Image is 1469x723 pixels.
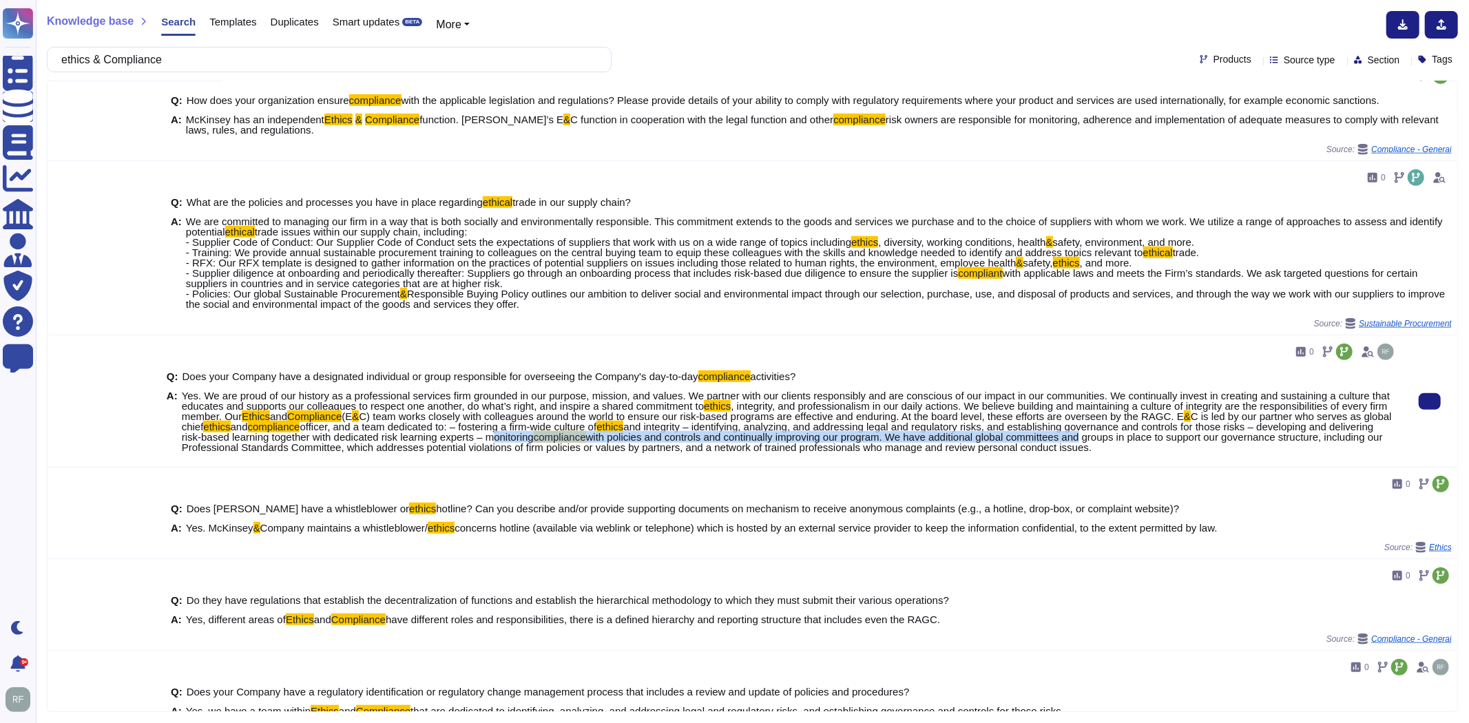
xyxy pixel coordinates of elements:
[286,614,314,625] mark: Ethics
[1371,635,1452,643] span: Compliance - General
[1432,659,1449,675] img: user
[311,705,339,717] mark: Ethics
[300,421,596,432] span: officer, and a team dedicated to: – fostering a firm‑wide culture of
[352,410,359,422] mark: &
[187,196,483,208] span: What are the policies and processes you have in place regarding
[1384,542,1452,553] span: Source:
[6,687,30,712] img: user
[167,371,178,381] b: Q:
[171,197,183,207] b: Q:
[167,390,178,452] b: A:
[231,421,248,432] span: and
[186,614,286,625] span: Yes, different areas of
[186,236,1194,258] span: safety, environment, and more. - Training: We provide annual sustainable procurement training to ...
[1406,572,1410,580] span: 0
[182,390,1390,412] span: Yes. We are proud of our history as a professional services firm grounded in our purpose, mission...
[958,267,1002,279] mark: compliant
[171,614,182,625] b: A:
[182,431,1383,453] span: with policies and controls and continually improving our program. We have additional global commi...
[1432,54,1452,64] span: Tags
[171,114,182,135] b: A:
[171,595,183,605] b: Q:
[253,522,260,534] mark: &
[187,503,409,514] span: Does [PERSON_NAME] have a whistleblower or
[1023,257,1053,269] span: safety,
[186,288,1446,310] span: Responsible Buying Policy outlines our ambition to deliver social and environmental impact throug...
[186,216,1443,238] span: We are committed to managing our firm in a way that is both socially and environmentally responsi...
[182,410,1392,432] span: C is led by our partner who serves as global chief
[1364,663,1369,671] span: 0
[187,594,949,606] span: Do they have regulations that establish the decentralization of functions and establish the hiera...
[402,18,422,26] div: BETA
[342,410,352,422] span: (E
[570,114,833,125] span: C function in cooperation with the legal function and other
[833,114,886,125] mark: compliance
[512,196,631,208] span: trade in our supply chain?
[171,687,183,697] b: Q:
[436,503,1179,514] span: hotline? Can you describe and/or provide supporting documents on mechanism to receive anonymous c...
[878,236,1045,248] span: , diversity, working conditions, health
[455,522,1217,534] span: concerns hotline (available via weblink or telephone) which is hosted by an external service prov...
[349,94,402,106] mark: compliance
[186,247,1199,269] span: trade. - RFX: Our RFX template is designed to gather information on the practices of potential su...
[333,17,400,27] span: Smart updates
[248,421,300,432] mark: compliance
[1053,257,1080,269] mark: ethics
[242,410,270,422] mark: Ethics
[171,503,183,514] b: Q:
[1326,633,1452,645] span: Source:
[187,94,349,106] span: How does your organization ensure
[171,216,182,309] b: A:
[359,410,1184,422] span: C) team works closely with colleagues around the world to ensure our risk‑based programs are effe...
[209,17,256,27] span: Templates
[225,226,255,238] mark: ethical
[331,614,386,625] mark: Compliance
[704,400,731,412] mark: ethics
[1213,54,1251,64] span: Products
[1371,145,1452,154] span: Compliance - General
[47,16,134,27] span: Knowledge base
[183,370,698,382] span: Does your Company have a designated individual or group responsible for overseeing the Company's ...
[339,705,356,717] span: and
[402,94,1379,106] span: with the applicable legislation and regulations? Please provide details of your ability to comply...
[419,114,563,125] span: function. [PERSON_NAME]’s E
[314,614,331,625] span: and
[186,114,1439,136] span: risk owners are responsible for monitoring, adherence and implementation of adequate measures to ...
[386,614,940,625] span: have different roles and responsibilities, there is a defined hierarchy and reporting structure t...
[483,196,512,208] mark: ethical
[356,705,410,717] mark: Compliance
[54,48,597,72] input: Search a question or template...
[1046,236,1053,248] mark: &
[698,370,751,382] mark: compliance
[1284,55,1335,65] span: Source type
[203,421,230,432] mark: ethics
[1359,319,1452,328] span: Sustainable Procurement
[1326,144,1452,155] span: Source:
[365,114,419,125] mark: Compliance
[1016,257,1023,269] mark: &
[171,523,182,533] b: A:
[1314,318,1452,329] span: Source:
[410,705,1061,717] span: that are dedicated to identifying, analyzing, and addressing legal and regulatory risks, and esta...
[186,257,1132,279] span: , and more. - Supplier diligence at onboarding and periodically thereafter: Suppliers go through ...
[1143,247,1173,258] mark: ethical
[851,236,878,248] mark: ethics
[186,522,253,534] span: Yes. McKinsey
[436,19,461,30] span: More
[428,522,455,534] mark: ethics
[260,522,428,534] span: Company maintains a whistleblower/
[409,503,436,514] mark: ethics
[171,95,183,105] b: Q:
[186,114,324,125] span: McKinsey has an independent
[436,17,470,33] button: More
[1309,348,1314,356] span: 0
[324,114,353,125] mark: Ethics
[563,114,570,125] mark: &
[1429,543,1452,552] span: Ethics
[186,705,311,717] span: Yes, we have a team within
[270,410,287,422] span: and
[186,267,1418,300] span: with applicable laws and meets the Firm’s standards. We ask targeted questions for certain suppli...
[1184,410,1191,422] mark: &
[3,684,40,715] button: user
[534,431,586,443] mark: compliance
